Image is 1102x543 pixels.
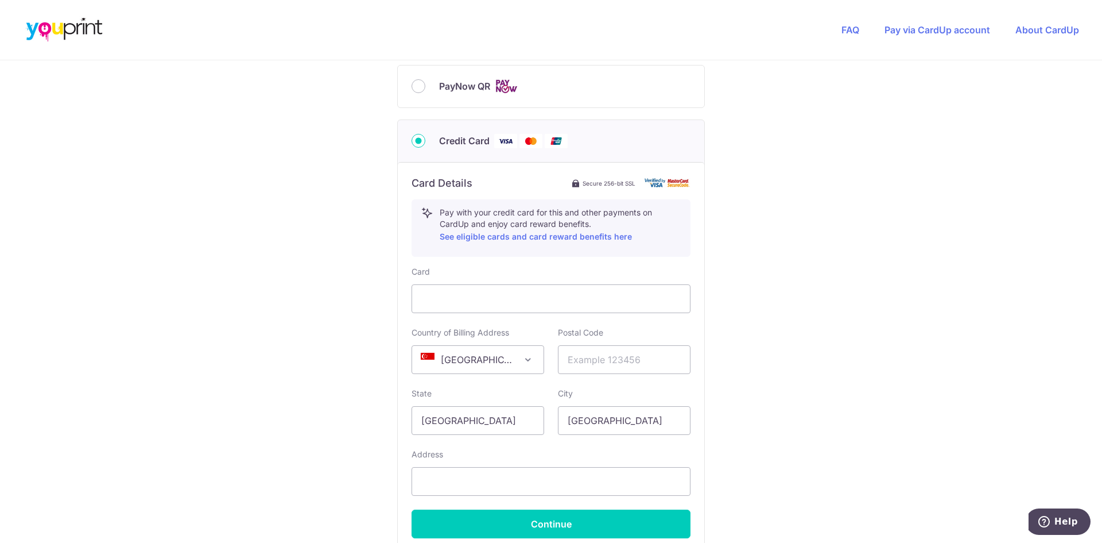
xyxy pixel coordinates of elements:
[412,79,690,94] div: PayNow QR Cards logo
[412,388,432,399] label: State
[558,327,603,338] label: Postal Code
[440,207,681,244] p: Pay with your credit card for this and other payments on CardUp and enjoy card reward benefits.
[412,176,472,190] h6: Card Details
[884,24,990,36] a: Pay via CardUp account
[439,79,490,93] span: PayNow QR
[519,134,542,148] img: Mastercard
[558,388,573,399] label: City
[495,79,518,94] img: Cards logo
[440,232,632,241] a: See eligible cards and card reward benefits here
[412,449,443,460] label: Address
[841,24,859,36] a: FAQ
[412,510,690,538] button: Continue
[545,134,568,148] img: Union Pay
[645,178,690,188] img: card secure
[412,327,509,338] label: Country of Billing Address
[439,134,490,148] span: Credit Card
[494,134,517,148] img: Visa
[1015,24,1079,36] a: About CardUp
[412,345,544,374] span: Singapore
[1029,509,1091,537] iframe: Opens a widget where you can find more information
[583,179,635,188] span: Secure 256-bit SSL
[558,345,690,374] input: Example 123456
[412,346,544,373] span: Singapore
[412,266,430,278] label: Card
[412,134,690,148] div: Credit Card Visa Mastercard Union Pay
[421,292,681,306] iframe: Secure card payment input frame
